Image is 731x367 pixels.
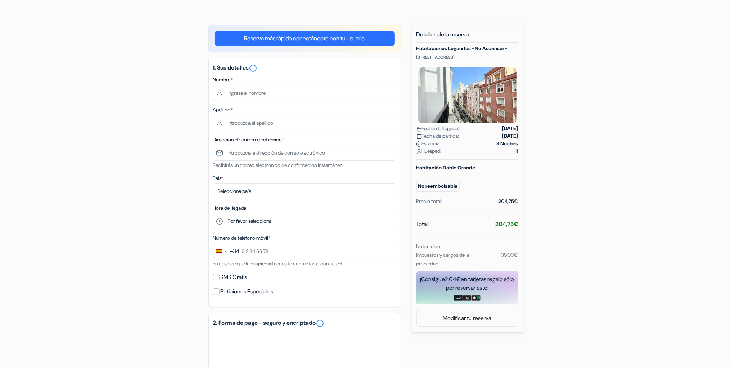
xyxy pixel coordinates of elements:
[496,220,518,228] strong: 204,75€
[416,132,459,140] span: Fecha de partida:
[416,275,518,292] div: ¡Consigue en tarjetas regalo sólo por reservar esto!
[230,247,240,256] div: +34
[416,198,443,205] div: Precio total:
[213,85,396,101] input: Ingrese el nombre
[502,132,518,140] strong: [DATE]
[416,164,475,171] b: Habitación Doble Grande
[213,204,247,212] label: Hora de llegada
[213,162,343,168] small: Recibirás un correo electrónico de confirmación instantáneo
[249,64,258,72] i: error_outline
[416,31,518,43] h5: Detalles de la reserva
[445,275,461,283] span: 2,04€
[416,243,441,249] small: No Incluido
[213,260,342,267] small: En caso de que la propiedad necesite contactarse con usted
[501,252,518,258] small: 39,00€
[516,147,518,155] strong: 1
[416,125,459,132] span: Fecha de llegada:
[249,64,258,71] a: error_outline
[215,31,395,46] a: Reserva más rápido conectándote con tu usuario
[213,76,233,84] label: Nombre
[213,106,233,114] label: Apellido
[416,45,518,52] h5: Habitaciones Leganitos -No Ascensor-
[416,134,422,139] img: calendar.svg
[213,174,224,182] label: País
[416,252,470,267] small: Impuestos y cargos de la propiedad:
[502,125,518,132] strong: [DATE]
[463,295,472,301] img: adidas-card.png
[213,136,284,143] label: Dirección de correo electrónico
[213,234,271,242] label: Número de teléfono móvil
[454,295,463,301] img: amazon-card-no-text.png
[416,149,422,154] img: user_icon.svg
[213,243,396,259] input: 612 34 56 78
[499,198,518,205] div: 204,75€
[213,319,396,328] h5: 2. Forma de pago - seguro y encriptado
[416,147,442,155] span: Huésped:
[416,141,422,147] img: moon.svg
[497,140,518,147] strong: 3 Noches
[316,319,325,328] a: error_outline
[416,181,460,192] small: No reembolsable
[221,272,247,282] label: SMS Gratis
[213,115,396,131] input: Introduzca el apellido
[416,140,441,147] span: Estancia:
[213,243,240,259] button: Change country, selected Spain (+34)
[417,311,518,325] a: Modificar tu reserva
[416,220,429,229] span: Total:
[213,145,396,161] input: Introduzca la dirección de correo electrónico
[416,126,422,132] img: calendar.svg
[213,64,396,72] h5: 1. Sus detalles
[472,295,481,301] img: uber-uber-eats-card.png
[221,287,274,297] label: Peticiones Especiales
[416,54,518,60] p: [STREET_ADDRESS]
